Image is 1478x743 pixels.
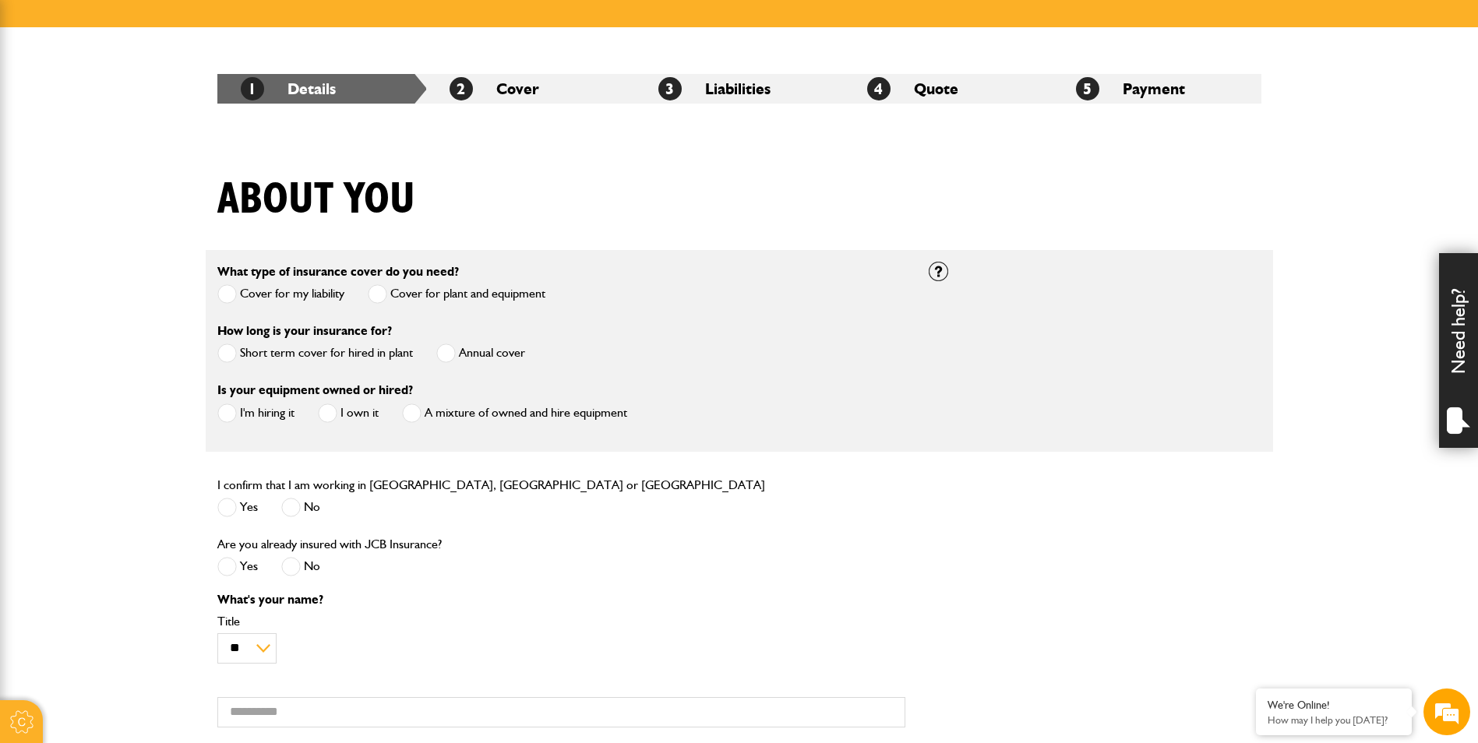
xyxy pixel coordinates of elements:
[1268,714,1400,726] p: How may I help you today?
[658,77,682,100] span: 3
[217,403,295,423] label: I'm hiring it
[217,593,905,606] p: What's your name?
[281,498,320,517] label: No
[217,343,413,363] label: Short term cover for hired in plant
[426,74,635,104] li: Cover
[217,557,258,576] label: Yes
[217,284,344,304] label: Cover for my liability
[217,384,413,396] label: Is your equipment owned or hired?
[217,74,426,104] li: Details
[281,557,320,576] label: No
[318,403,379,423] label: I own it
[217,174,415,226] h1: About you
[1053,74,1261,104] li: Payment
[217,538,442,551] label: Are you already insured with JCB Insurance?
[450,77,473,100] span: 2
[635,74,844,104] li: Liabilities
[217,325,392,337] label: How long is your insurance for?
[217,615,905,628] label: Title
[1439,253,1478,448] div: Need help?
[217,479,765,491] label: I confirm that I am working in [GEOGRAPHIC_DATA], [GEOGRAPHIC_DATA] or [GEOGRAPHIC_DATA]
[844,74,1053,104] li: Quote
[402,403,627,423] label: A mixture of owned and hire equipment
[867,77,891,100] span: 4
[436,343,525,363] label: Annual cover
[1076,77,1099,100] span: 5
[241,77,264,100] span: 1
[217,266,459,278] label: What type of insurance cover do you need?
[1268,699,1400,712] div: We're Online!
[217,498,258,517] label: Yes
[368,284,545,304] label: Cover for plant and equipment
